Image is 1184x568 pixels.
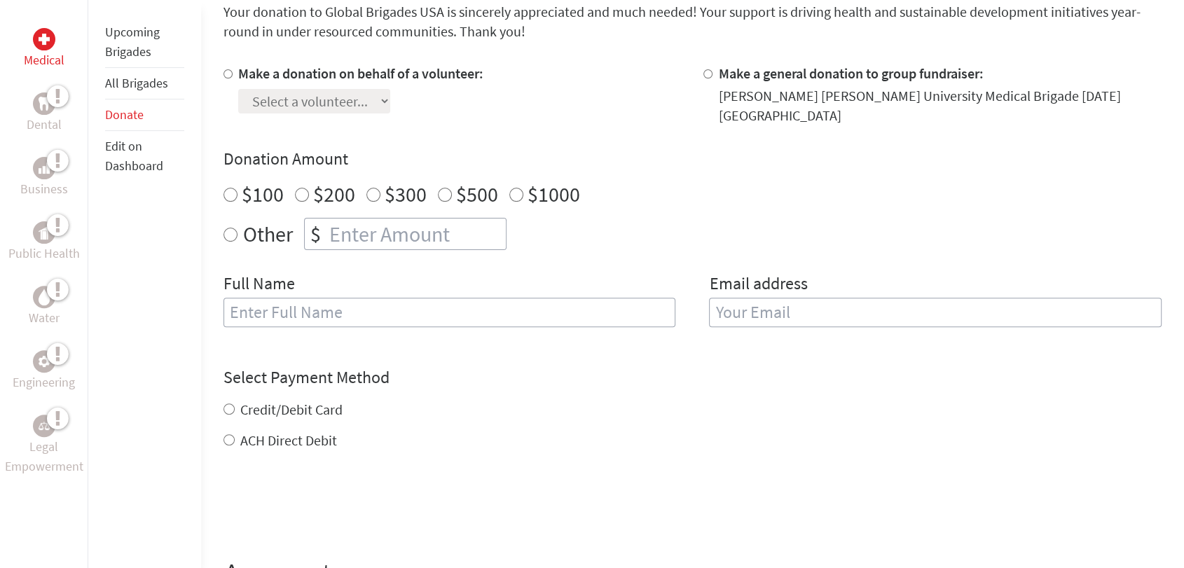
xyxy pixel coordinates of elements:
label: Full Name [223,272,295,298]
div: Water [33,286,55,308]
p: Public Health [8,244,80,263]
h4: Select Payment Method [223,366,1162,389]
li: Edit on Dashboard [105,131,184,181]
label: Credit/Debit Card [240,401,343,418]
a: BusinessBusiness [20,157,68,199]
label: $1000 [528,181,580,207]
p: Water [29,308,60,328]
a: MedicalMedical [24,28,64,70]
label: ACH Direct Debit [240,431,337,449]
div: Public Health [33,221,55,244]
li: Upcoming Brigades [105,17,184,68]
label: $500 [456,181,498,207]
a: Public HealthPublic Health [8,221,80,263]
label: $100 [242,181,284,207]
div: [PERSON_NAME] [PERSON_NAME] University Medical Brigade [DATE] [GEOGRAPHIC_DATA] [718,86,1162,125]
a: EngineeringEngineering [13,350,75,392]
div: Legal Empowerment [33,415,55,437]
div: $ [305,219,326,249]
p: Engineering [13,373,75,392]
li: Donate [105,99,184,131]
input: Enter Amount [326,219,506,249]
div: Dental [33,92,55,115]
img: Business [39,162,50,174]
img: Engineering [39,356,50,367]
input: Enter Full Name [223,298,676,327]
p: Your donation to Global Brigades USA is sincerely appreciated and much needed! Your support is dr... [223,2,1162,41]
p: Medical [24,50,64,70]
a: WaterWater [29,286,60,328]
div: Engineering [33,350,55,373]
img: Dental [39,97,50,110]
div: Business [33,157,55,179]
p: Legal Empowerment [3,437,85,476]
input: Your Email [709,298,1162,327]
div: Medical [33,28,55,50]
label: $200 [313,181,355,207]
label: Make a general donation to group fundraiser: [718,64,983,82]
img: Medical [39,34,50,45]
img: Public Health [39,226,50,240]
a: Edit on Dashboard [105,138,163,174]
img: Water [39,289,50,305]
label: Make a donation on behalf of a volunteer: [238,64,483,82]
a: DentalDental [27,92,62,134]
p: Dental [27,115,62,134]
li: All Brigades [105,68,184,99]
label: Other [243,218,293,250]
a: All Brigades [105,75,168,91]
iframe: reCAPTCHA [223,478,436,533]
label: Email address [709,272,807,298]
a: Donate [105,106,144,123]
a: Legal EmpowermentLegal Empowerment [3,415,85,476]
img: Legal Empowerment [39,422,50,430]
label: $300 [385,181,427,207]
p: Business [20,179,68,199]
a: Upcoming Brigades [105,24,160,60]
h4: Donation Amount [223,148,1162,170]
